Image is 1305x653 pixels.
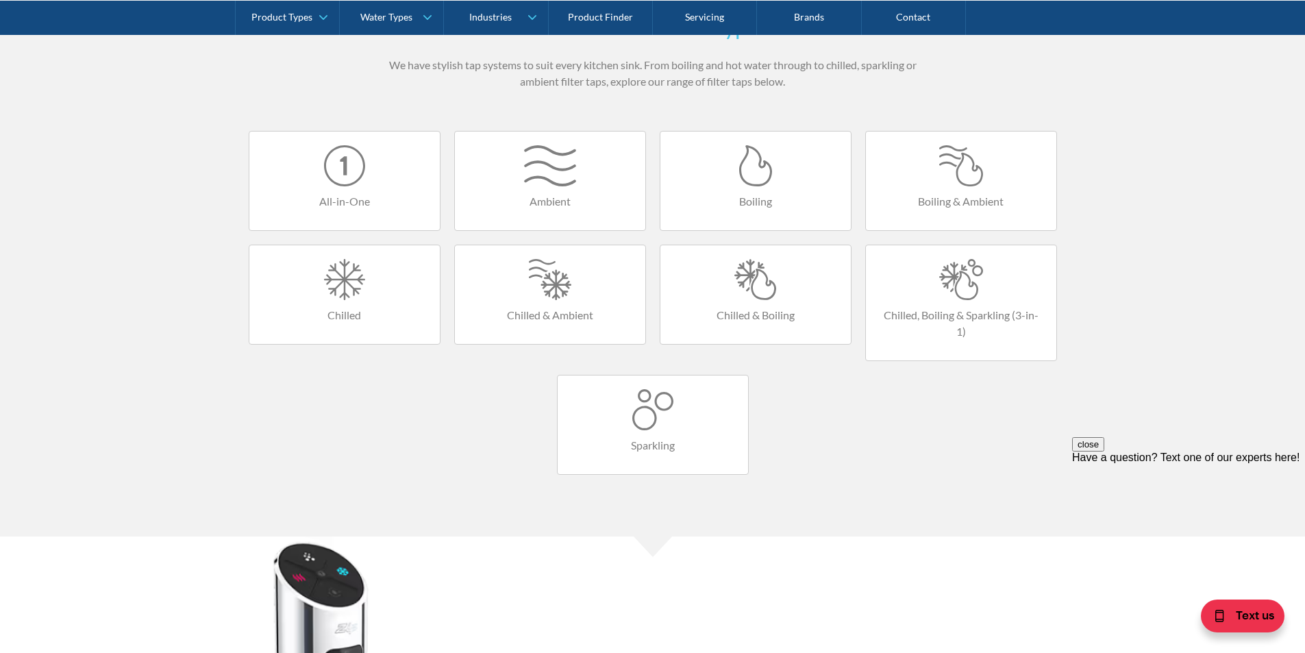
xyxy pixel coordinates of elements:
[469,11,512,23] div: Industries
[571,437,734,454] h4: Sparkling
[469,307,632,323] h4: Chilled & Ambient
[1072,437,1305,602] iframe: podium webchat widget prompt
[880,307,1043,340] h4: Chilled, Boiling & Sparkling (3-in-1)
[454,131,646,231] a: Ambient
[557,375,749,475] a: Sparkling
[263,307,426,323] h4: Chilled
[386,57,920,90] p: We have stylish tap systems to suit every kitchen sink. From boiling and hot water through to chi...
[880,193,1043,210] h4: Boiling & Ambient
[249,131,440,231] a: All-in-One
[249,245,440,345] a: Chilled
[674,193,837,210] h4: Boiling
[660,245,852,345] a: Chilled & Boiling
[360,11,412,23] div: Water Types
[865,245,1057,361] a: Chilled, Boiling & Sparkling (3-in-1)
[469,193,632,210] h4: Ambient
[865,131,1057,231] a: Boiling & Ambient
[251,11,312,23] div: Product Types
[454,245,646,345] a: Chilled & Ambient
[660,131,852,231] a: Boiling
[263,193,426,210] h4: All-in-One
[1168,584,1305,653] iframe: podium webchat widget bubble
[674,307,837,323] h4: Chilled & Boiling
